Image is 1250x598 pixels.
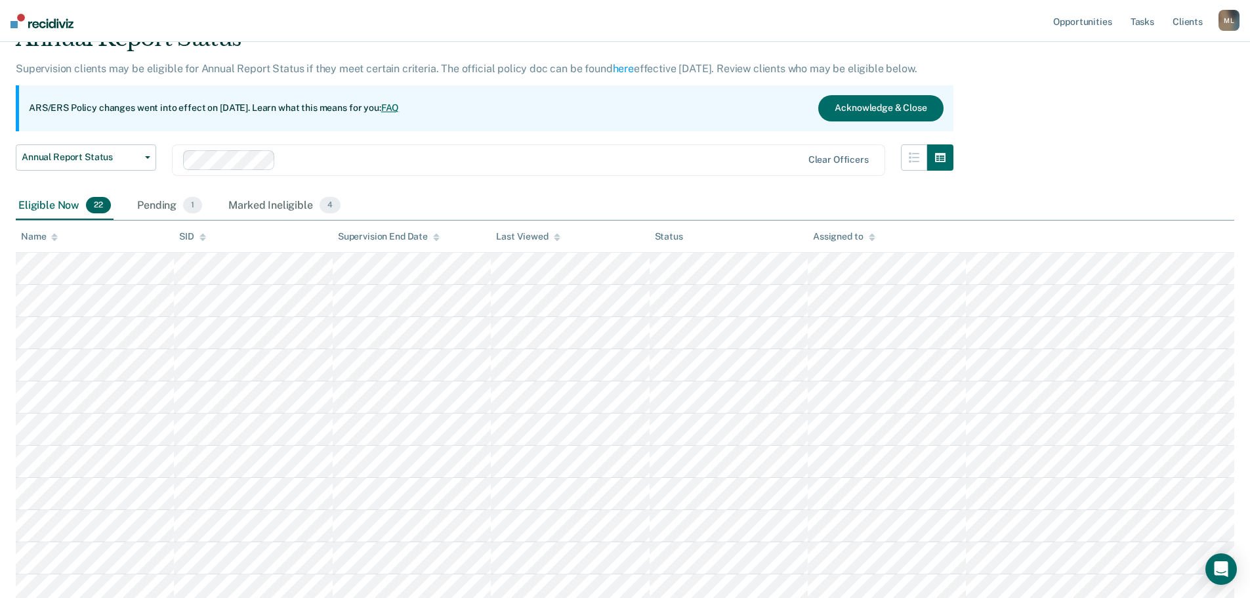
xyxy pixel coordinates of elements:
[226,192,343,221] div: Marked Ineligible4
[183,197,202,214] span: 1
[1219,10,1240,31] button: ML
[16,144,156,171] button: Annual Report Status
[338,231,440,242] div: Supervision End Date
[655,231,683,242] div: Status
[179,231,206,242] div: SID
[86,197,111,214] span: 22
[1219,10,1240,31] div: M L
[16,192,114,221] div: Eligible Now22
[818,95,943,121] button: Acknowledge & Close
[381,102,400,113] a: FAQ
[1205,553,1237,585] div: Open Intercom Messenger
[10,14,73,28] img: Recidiviz
[808,154,869,165] div: Clear officers
[135,192,205,221] div: Pending1
[813,231,875,242] div: Assigned to
[496,231,560,242] div: Last Viewed
[613,62,634,75] a: here
[29,102,399,115] p: ARS/ERS Policy changes went into effect on [DATE]. Learn what this means for you:
[320,197,341,214] span: 4
[16,25,953,62] div: Annual Report Status
[21,231,58,242] div: Name
[22,152,140,163] span: Annual Report Status
[16,62,917,75] p: Supervision clients may be eligible for Annual Report Status if they meet certain criteria. The o...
